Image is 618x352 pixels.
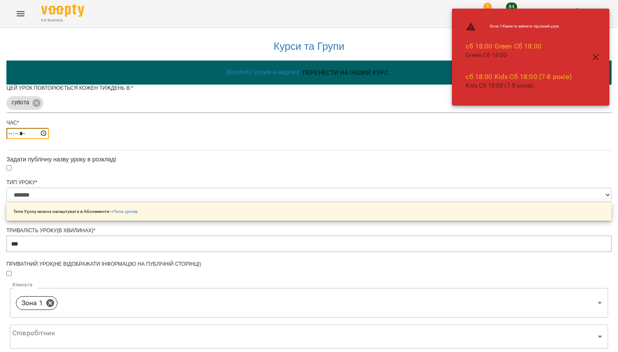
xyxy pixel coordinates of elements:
p: Kids Сб 18:00 (7-8 років) [466,82,572,90]
a: Типи уроків [114,209,138,214]
button: Menu [10,3,31,24]
div: Цей урок повторюється кожен тиждень в: [6,85,612,92]
span: 1 [483,3,492,11]
div: Задати публічну назву уроку в розкладі [6,155,612,164]
div: Тривалість уроку(в хвилинах) [6,227,612,234]
div: субота [6,94,612,113]
div: Час [6,119,612,127]
p: Green Сб 18:00 [466,51,572,60]
p: Типи Уроку можна налаштувати в Абонементи -> [13,208,138,215]
div: Зона 1 [16,296,58,310]
span: 84 [506,3,517,11]
div: Зона 1 [10,288,608,318]
span: Перенести на інший курс [303,67,388,78]
li: Зона 1 : Кімната зайнята під інший урок [459,18,579,35]
a: сб 18:00 Kids Сб 18:00 (7-8 років) [466,73,572,81]
span: For Business [41,18,84,23]
div: ​ [10,325,608,349]
button: Перенести на інший курс [299,65,392,80]
a: Blender ( 0 Уроків в неділю ) [226,69,299,76]
div: субота [6,96,43,110]
p: Зона 1 [21,298,43,308]
div: Тип Уроку [6,179,612,186]
span: субота [6,99,34,107]
h3: Курси та Групи [11,41,607,52]
a: сб 18:00 Green Сб 18:00 [466,42,541,50]
div: Приватний урок(не відображати інформацію на публічній сторінці) [6,261,612,268]
img: Voopty Logo [41,4,84,17]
